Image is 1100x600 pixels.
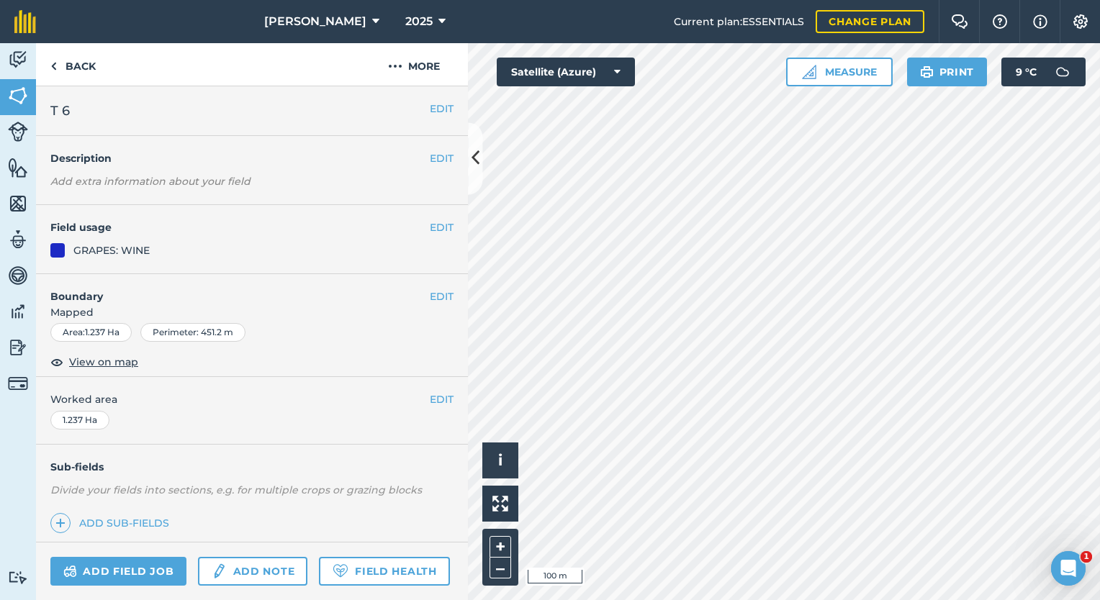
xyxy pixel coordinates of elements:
[1051,551,1086,586] iframe: Intercom live chat
[430,288,454,304] button: EDIT
[319,557,449,586] a: Field Health
[482,442,518,478] button: i
[8,265,28,286] img: svg+xml;base64,PD94bWwgdmVyc2lvbj0iMS4wIiBlbmNvZGluZz0idXRmLTgiPz4KPCEtLSBHZW5lcmF0b3I6IEFkb2JlIE...
[1048,58,1077,86] img: svg+xml;base64,PD94bWwgdmVyc2lvbj0iMS4wIiBlbmNvZGluZz0idXRmLTgiPz4KPCEtLSBHZW5lcmF0b3I6IEFkb2JlIE...
[50,323,132,342] div: Area : 1.237 Ha
[674,14,804,29] span: Current plan : ESSENTIALS
[430,219,454,235] button: EDIT
[388,58,402,75] img: svg+xml;base64,PHN2ZyB4bWxucz0iaHR0cDovL3d3dy53My5vcmcvMjAwMC9zdmciIHdpZHRoPSIyMCIgaGVpZ2h0PSIyNC...
[8,193,28,214] img: svg+xml;base64,PHN2ZyB4bWxucz0iaHR0cDovL3d3dy53My5vcmcvMjAwMC9zdmciIHdpZHRoPSI1NiIgaGVpZ2h0PSI2MC...
[198,557,307,586] a: Add note
[211,563,227,580] img: svg+xml;base64,PD94bWwgdmVyc2lvbj0iMS4wIiBlbmNvZGluZz0idXRmLTgiPz4KPCEtLSBHZW5lcmF0b3I6IEFkb2JlIE...
[73,242,150,258] div: GRAPES: WINE
[36,43,110,86] a: Back
[1033,13,1047,30] img: svg+xml;base64,PHN2ZyB4bWxucz0iaHR0cDovL3d3dy53My5vcmcvMjAwMC9zdmciIHdpZHRoPSIxNyIgaGVpZ2h0PSIxNy...
[36,459,468,475] h4: Sub-fields
[802,65,816,79] img: Ruler icon
[360,43,468,86] button: More
[140,323,245,342] div: Perimeter : 451.2 m
[490,536,511,558] button: +
[1072,14,1089,29] img: A cog icon
[50,219,430,235] h4: Field usage
[405,13,433,30] span: 2025
[63,563,77,580] img: svg+xml;base64,PD94bWwgdmVyc2lvbj0iMS4wIiBlbmNvZGluZz0idXRmLTgiPz4KPCEtLSBHZW5lcmF0b3I6IEFkb2JlIE...
[920,63,934,81] img: svg+xml;base64,PHN2ZyB4bWxucz0iaHR0cDovL3d3dy53My5vcmcvMjAwMC9zdmciIHdpZHRoPSIxOSIgaGVpZ2h0PSIyNC...
[8,229,28,250] img: svg+xml;base64,PD94bWwgdmVyc2lvbj0iMS4wIiBlbmNvZGluZz0idXRmLTgiPz4KPCEtLSBHZW5lcmF0b3I6IEFkb2JlIE...
[50,513,175,533] a: Add sub-fields
[50,353,138,371] button: View on map
[8,571,28,584] img: svg+xml;base64,PD94bWwgdmVyc2lvbj0iMS4wIiBlbmNvZGluZz0idXRmLTgiPz4KPCEtLSBHZW5lcmF0b3I6IEFkb2JlIE...
[50,411,109,429] div: 1.237 Ha
[8,373,28,394] img: svg+xml;base64,PD94bWwgdmVyc2lvbj0iMS4wIiBlbmNvZGluZz0idXRmLTgiPz4KPCEtLSBHZW5lcmF0b3I6IEFkb2JlIE...
[14,10,36,33] img: fieldmargin Logo
[1081,551,1092,563] span: 1
[50,101,70,121] span: T 6
[36,304,468,320] span: Mapped
[498,451,502,469] span: i
[907,58,988,86] button: Print
[50,353,63,371] img: svg+xml;base64,PHN2ZyB4bWxucz0iaHR0cDovL3d3dy53My5vcmcvMjAwMC9zdmciIHdpZHRoPSIxOCIgaGVpZ2h0PSIyNC...
[8,157,28,178] img: svg+xml;base64,PHN2ZyB4bWxucz0iaHR0cDovL3d3dy53My5vcmcvMjAwMC9zdmciIHdpZHRoPSI1NiIgaGVpZ2h0PSI2MC...
[36,274,430,304] h4: Boundary
[8,49,28,71] img: svg+xml;base64,PD94bWwgdmVyc2lvbj0iMS4wIiBlbmNvZGluZz0idXRmLTgiPz4KPCEtLSBHZW5lcmF0b3I6IEFkb2JlIE...
[951,14,968,29] img: Two speech bubbles overlapping with the left bubble in the forefront
[490,558,511,578] button: –
[8,122,28,142] img: svg+xml;base64,PD94bWwgdmVyc2lvbj0iMS4wIiBlbmNvZGluZz0idXRmLTgiPz4KPCEtLSBHZW5lcmF0b3I6IEFkb2JlIE...
[8,85,28,106] img: svg+xml;base64,PHN2ZyB4bWxucz0iaHR0cDovL3d3dy53My5vcmcvMjAwMC9zdmciIHdpZHRoPSI1NiIgaGVpZ2h0PSI2MC...
[8,301,28,322] img: svg+xml;base64,PD94bWwgdmVyc2lvbj0iMS4wIiBlbmNvZGluZz0idXRmLTgiPz4KPCEtLSBHZW5lcmF0b3I6IEFkb2JlIE...
[69,354,138,370] span: View on map
[264,13,366,30] span: [PERSON_NAME]
[55,514,66,532] img: svg+xml;base64,PHN2ZyB4bWxucz0iaHR0cDovL3d3dy53My5vcmcvMjAwMC9zdmciIHdpZHRoPSIxNCIgaGVpZ2h0PSIyNC...
[786,58,893,86] button: Measure
[8,337,28,358] img: svg+xml;base64,PD94bWwgdmVyc2lvbj0iMS4wIiBlbmNvZGluZz0idXRmLTgiPz4KPCEtLSBHZW5lcmF0b3I6IEFkb2JlIE...
[50,58,57,75] img: svg+xml;base64,PHN2ZyB4bWxucz0iaHR0cDovL3d3dy53My5vcmcvMjAwMC9zdmciIHdpZHRoPSI5IiBoZWlnaHQ9IjI0Ii...
[430,391,454,407] button: EDIT
[1016,58,1037,86] span: 9 ° C
[492,496,508,512] img: Four arrows, one pointing top left, one top right, one bottom right and the last bottom left
[50,557,186,586] a: Add field job
[50,150,454,166] h4: Description
[50,175,251,188] em: Add extra information about your field
[50,391,454,407] span: Worked area
[991,14,1009,29] img: A question mark icon
[816,10,924,33] a: Change plan
[50,483,422,496] em: Divide your fields into sections, e.g. for multiple crops or grazing blocks
[430,150,454,166] button: EDIT
[497,58,635,86] button: Satellite (Azure)
[1001,58,1086,86] button: 9 °C
[430,101,454,117] button: EDIT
